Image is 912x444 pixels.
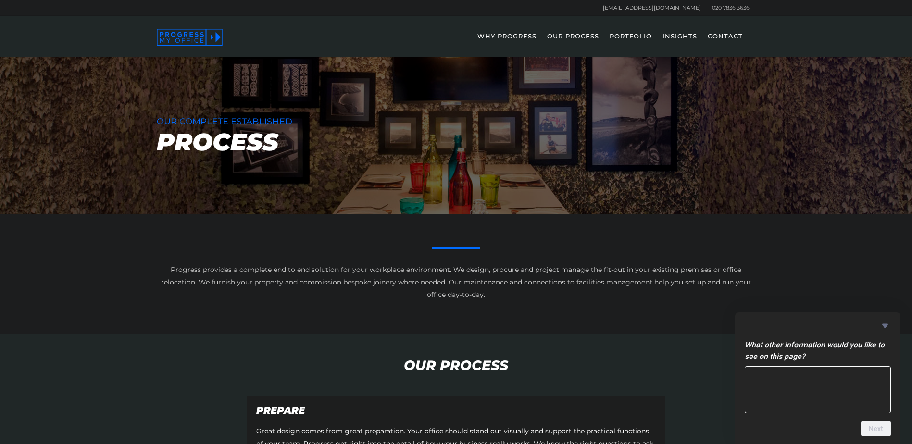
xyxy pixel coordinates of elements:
[157,130,755,154] h1: Process
[658,29,702,57] a: INSIGHTS
[861,421,891,436] button: Next question
[256,406,656,415] h3: Prepare
[745,366,891,413] textarea: What other information would you like to see on this page?
[473,29,541,57] a: WHY PROGRESS
[157,117,755,126] h3: OUR COMPLETE ESTABLISHED
[247,358,666,372] h2: Our Process
[161,265,751,299] span: Progress provides a complete end to end solution for your workplace environment. We design, procu...
[605,29,657,57] a: PORTFOLIO
[542,29,604,57] a: OUR PROCESS
[879,320,891,332] button: Hide survey
[745,320,891,436] div: What other information would you like to see on this page?
[745,339,891,362] h2: What other information would you like to see on this page?
[703,29,748,57] a: CONTACT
